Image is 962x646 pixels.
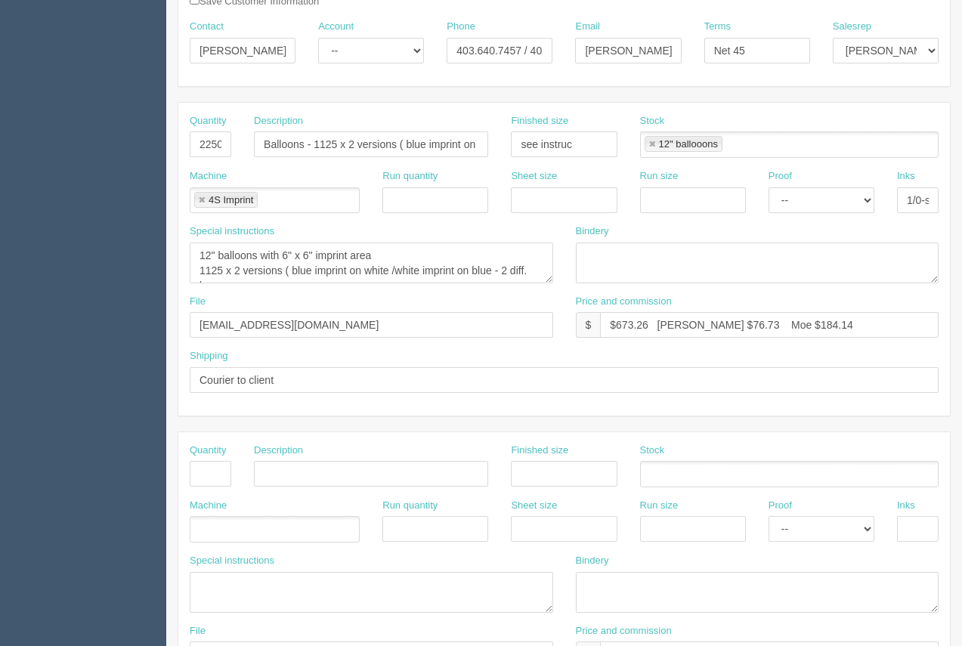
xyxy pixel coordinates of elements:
[576,312,601,338] div: $
[190,243,553,283] textarea: 12" balloons with 6" x 6" imprint area 1125 x 2 versions ( blue imprint on white /white imprint o...
[769,499,792,513] label: Proof
[897,499,915,513] label: Inks
[833,20,871,34] label: Salesrep
[511,114,568,128] label: Finished size
[318,20,354,34] label: Account
[640,444,665,458] label: Stock
[640,499,679,513] label: Run size
[190,349,228,363] label: Shipping
[511,444,568,458] label: Finished size
[659,139,718,149] div: 12" ballooons
[190,114,226,128] label: Quantity
[190,554,274,568] label: Special instructions
[704,20,731,34] label: Terms
[511,169,557,184] label: Sheet size
[511,499,557,513] label: Sheet size
[254,444,303,458] label: Description
[897,169,915,184] label: Inks
[769,169,792,184] label: Proof
[576,554,609,568] label: Bindery
[190,499,227,513] label: Machine
[640,169,679,184] label: Run size
[190,20,224,34] label: Contact
[382,499,438,513] label: Run quantity
[576,624,672,638] label: Price and commission
[190,624,206,638] label: File
[382,169,438,184] label: Run quantity
[190,295,206,309] label: File
[576,224,609,239] label: Bindery
[254,114,303,128] label: Description
[447,20,475,34] label: Phone
[209,195,253,205] div: 4S Imprint
[190,444,226,458] label: Quantity
[190,169,227,184] label: Machine
[190,224,274,239] label: Special instructions
[640,114,665,128] label: Stock
[576,295,672,309] label: Price and commission
[575,20,600,34] label: Email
